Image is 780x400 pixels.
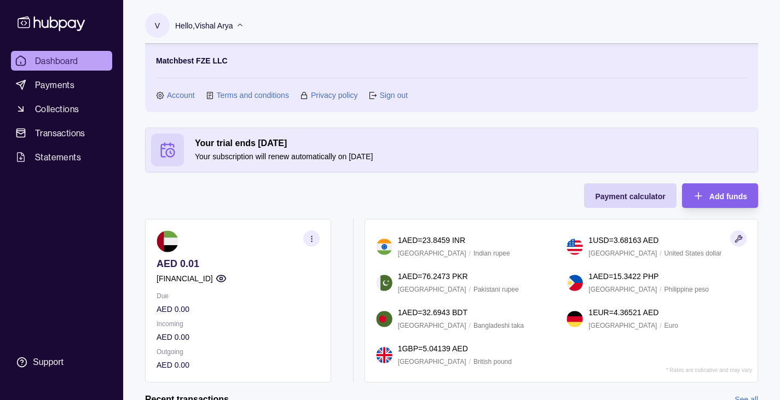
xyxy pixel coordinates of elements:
[398,234,465,246] p: 1 AED = 23.8459 INR
[157,258,320,270] p: AED 0.01
[595,192,665,201] span: Payment calculator
[157,346,320,358] p: Outgoing
[567,239,583,255] img: us
[11,51,112,71] a: Dashboard
[666,367,752,373] p: * Rates are indicative and may vary
[35,126,85,140] span: Transactions
[473,356,512,368] p: British pound
[567,311,583,327] img: de
[217,89,289,101] a: Terms and conditions
[473,320,524,332] p: Bangladeshi taka
[157,273,213,285] p: [FINANCIAL_ID]
[469,356,471,368] p: /
[588,270,658,282] p: 1 AED = 15.3422 PHP
[584,183,676,208] button: Payment calculator
[398,283,466,295] p: [GEOGRAPHIC_DATA]
[376,347,392,363] img: gb
[709,192,747,201] span: Add funds
[155,20,160,32] p: V
[398,320,466,332] p: [GEOGRAPHIC_DATA]
[195,150,752,163] p: Your subscription will renew automatically on [DATE]
[156,55,228,67] p: Matchbest FZE LLC
[195,137,752,149] h2: Your trial ends [DATE]
[665,320,678,332] p: Euro
[660,320,661,332] p: /
[379,89,407,101] a: Sign out
[376,239,392,255] img: in
[473,247,510,259] p: Indian rupee
[588,247,657,259] p: [GEOGRAPHIC_DATA]
[682,183,758,208] button: Add funds
[157,290,320,302] p: Due
[469,320,471,332] p: /
[11,75,112,95] a: Payments
[157,230,178,252] img: ae
[11,123,112,143] a: Transactions
[469,247,471,259] p: /
[398,343,468,355] p: 1 GBP = 5.04139 AED
[35,102,79,115] span: Collections
[35,78,74,91] span: Payments
[473,283,519,295] p: Pakistani rupee
[33,356,63,368] div: Support
[665,283,709,295] p: Philippine peso
[35,54,78,67] span: Dashboard
[469,283,471,295] p: /
[167,89,195,101] a: Account
[11,147,112,167] a: Statements
[398,306,467,318] p: 1 AED = 32.6943 BDT
[11,99,112,119] a: Collections
[398,356,466,368] p: [GEOGRAPHIC_DATA]
[376,311,392,327] img: bd
[35,150,81,164] span: Statements
[157,359,320,371] p: AED 0.00
[157,318,320,330] p: Incoming
[567,275,583,291] img: ph
[376,275,392,291] img: pk
[665,247,722,259] p: United States dollar
[157,303,320,315] p: AED 0.00
[398,247,466,259] p: [GEOGRAPHIC_DATA]
[660,283,661,295] p: /
[660,247,661,259] p: /
[588,283,657,295] p: [GEOGRAPHIC_DATA]
[588,306,658,318] p: 1 EUR = 4.36521 AED
[398,270,468,282] p: 1 AED = 76.2473 PKR
[311,89,358,101] a: Privacy policy
[11,351,112,374] a: Support
[588,234,658,246] p: 1 USD = 3.68163 AED
[175,20,233,32] p: Hello, Vishal Arya
[157,331,320,343] p: AED 0.00
[588,320,657,332] p: [GEOGRAPHIC_DATA]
